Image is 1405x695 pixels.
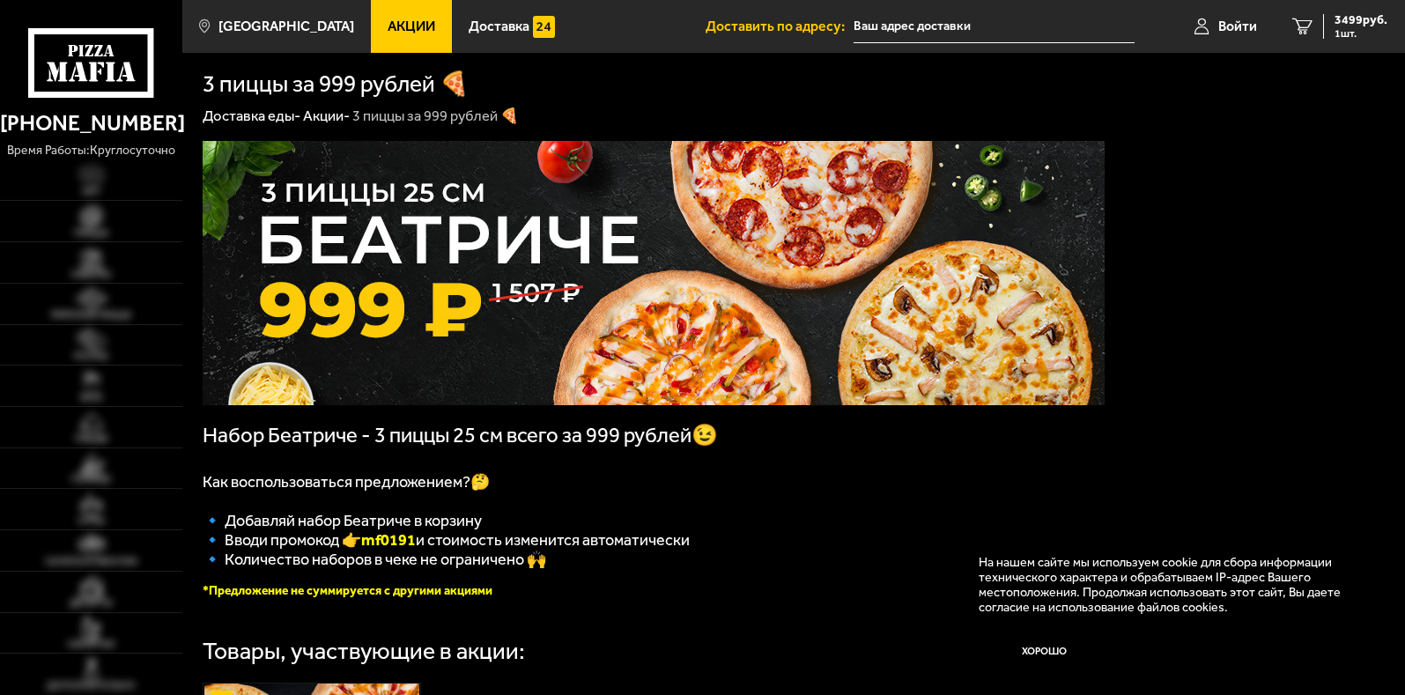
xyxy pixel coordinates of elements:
[706,19,854,33] span: Доставить по адресу:
[203,423,718,447] span: Набор Беатриче - 3 пиццы 25 см всего за 999 рублей😉
[979,555,1360,616] p: На нашем сайте мы используем cookie для сбора информации технического характера и обрабатываем IP...
[388,19,435,33] span: Акции
[979,630,1111,674] button: Хорошо
[1335,14,1387,26] span: 3499 руб.
[203,472,490,492] span: Как воспользоваться предложением?🤔
[1335,28,1387,39] span: 1 шт.
[203,107,300,124] a: Доставка еды-
[203,550,546,569] span: 🔹 Количество наборов в чеке не ограничено 🙌
[352,107,519,126] div: 3 пиццы за 999 рублей 🍕
[361,530,416,550] b: mf0191
[203,583,492,598] font: *Предложение не суммируется с другими акциями
[533,16,555,38] img: 15daf4d41897b9f0e9f617042186c801.svg
[218,19,354,33] span: [GEOGRAPHIC_DATA]
[1218,19,1257,33] span: Войти
[203,72,469,96] h1: 3 пиццы за 999 рублей 🍕
[203,141,1105,405] img: 1024x1024
[469,19,529,33] span: Доставка
[203,511,482,530] span: 🔹 Добавляй набор Беатриче в корзину
[203,530,690,550] span: 🔹 Вводи промокод 👉 и стоимость изменится автоматически
[203,640,525,663] div: Товары, участвующие в акции:
[854,11,1135,43] input: Ваш адрес доставки
[303,107,350,124] a: Акции-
